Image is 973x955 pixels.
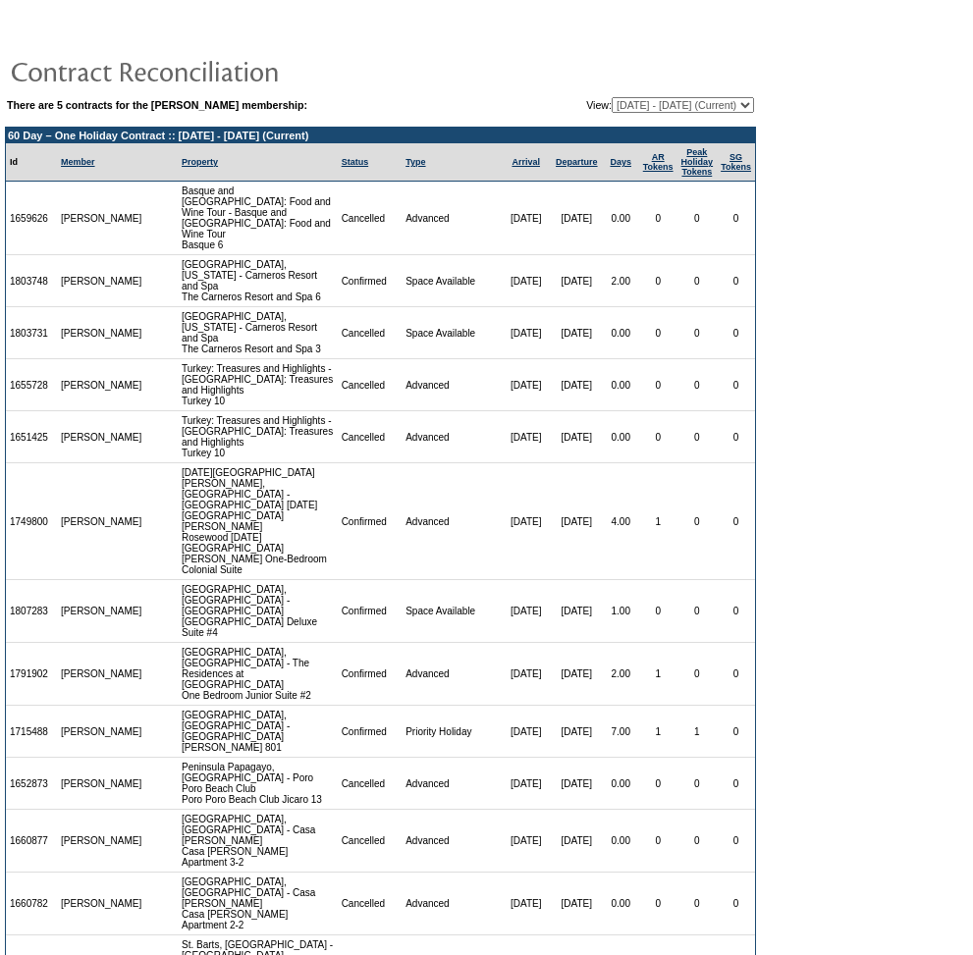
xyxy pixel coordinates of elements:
td: 0.00 [603,758,639,810]
td: [DATE][GEOGRAPHIC_DATA][PERSON_NAME], [GEOGRAPHIC_DATA] - [GEOGRAPHIC_DATA] [DATE][GEOGRAPHIC_DAT... [178,463,338,580]
td: [DATE] [501,873,550,935]
td: 1 [677,706,718,758]
td: [DATE] [551,359,603,411]
td: Advanced [402,463,501,580]
td: 0 [717,411,755,463]
td: [PERSON_NAME] [57,359,146,411]
td: 0 [717,580,755,643]
td: [DATE] [501,463,550,580]
td: [PERSON_NAME] [57,706,146,758]
td: Confirmed [338,706,403,758]
td: Cancelled [338,810,403,873]
a: Property [182,157,218,167]
a: SGTokens [721,152,751,172]
td: 0 [639,810,677,873]
td: [PERSON_NAME] [57,182,146,255]
td: 0 [639,411,677,463]
td: 1791902 [6,643,57,706]
td: 1659626 [6,182,57,255]
td: [DATE] [501,810,550,873]
td: [GEOGRAPHIC_DATA], [US_STATE] - Carneros Resort and Spa The Carneros Resort and Spa 6 [178,255,338,307]
td: [DATE] [501,411,550,463]
td: [PERSON_NAME] [57,463,146,580]
td: 1803748 [6,255,57,307]
td: Advanced [402,359,501,411]
td: [PERSON_NAME] [57,307,146,359]
td: [DATE] [501,758,550,810]
td: 0 [639,580,677,643]
td: 2.00 [603,643,639,706]
td: [DATE] [551,255,603,307]
td: [GEOGRAPHIC_DATA], [GEOGRAPHIC_DATA] - [GEOGRAPHIC_DATA] [GEOGRAPHIC_DATA] Deluxe Suite #4 [178,580,338,643]
a: Arrival [512,157,540,167]
td: 1 [639,706,677,758]
td: Advanced [402,810,501,873]
td: [GEOGRAPHIC_DATA], [US_STATE] - Carneros Resort and Spa The Carneros Resort and Spa 3 [178,307,338,359]
td: 0 [677,182,718,255]
td: [PERSON_NAME] [57,873,146,935]
td: Priority Holiday [402,706,501,758]
td: 0 [717,307,755,359]
td: [DATE] [501,580,550,643]
td: Turkey: Treasures and Highlights - [GEOGRAPHIC_DATA]: Treasures and Highlights Turkey 10 [178,359,338,411]
td: [PERSON_NAME] [57,255,146,307]
a: Peak HolidayTokens [681,147,714,177]
td: 0 [639,182,677,255]
td: Cancelled [338,307,403,359]
td: Advanced [402,873,501,935]
td: [DATE] [551,182,603,255]
td: [DATE] [551,810,603,873]
td: 4.00 [603,463,639,580]
td: [PERSON_NAME] [57,411,146,463]
td: 0 [639,307,677,359]
td: Confirmed [338,580,403,643]
td: [DATE] [501,643,550,706]
td: 1651425 [6,411,57,463]
td: 0.00 [603,411,639,463]
td: 0 [717,255,755,307]
td: 1.00 [603,580,639,643]
td: 7.00 [603,706,639,758]
b: There are 5 contracts for the [PERSON_NAME] membership: [7,99,307,111]
td: Cancelled [338,182,403,255]
td: 1655728 [6,359,57,411]
td: [DATE] [551,307,603,359]
td: Advanced [402,182,501,255]
a: Days [610,157,631,167]
td: [GEOGRAPHIC_DATA], [GEOGRAPHIC_DATA] - The Residences at [GEOGRAPHIC_DATA] One Bedroom Junior Sui... [178,643,338,706]
td: [DATE] [551,463,603,580]
td: [DATE] [551,580,603,643]
td: Space Available [402,255,501,307]
a: Member [61,157,95,167]
td: 0 [677,873,718,935]
td: Advanced [402,411,501,463]
td: 0 [677,359,718,411]
td: 0 [717,706,755,758]
td: View: [487,97,754,113]
td: 1652873 [6,758,57,810]
td: [DATE] [551,411,603,463]
td: Space Available [402,580,501,643]
a: ARTokens [643,152,674,172]
td: Cancelled [338,758,403,810]
td: 0.00 [603,810,639,873]
td: [DATE] [551,643,603,706]
td: Cancelled [338,359,403,411]
td: 0 [717,463,755,580]
td: 60 Day – One Holiday Contract :: [DATE] - [DATE] (Current) [6,128,755,143]
td: 0 [677,580,718,643]
td: [PERSON_NAME] [57,643,146,706]
td: 0 [717,182,755,255]
td: 0.00 [603,182,639,255]
a: Status [342,157,369,167]
td: 0 [677,643,718,706]
td: 0.00 [603,307,639,359]
td: 1 [639,463,677,580]
td: [PERSON_NAME] [57,580,146,643]
td: 0 [677,411,718,463]
td: 0 [639,873,677,935]
td: Confirmed [338,643,403,706]
td: 1749800 [6,463,57,580]
td: Confirmed [338,255,403,307]
td: 0 [717,810,755,873]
